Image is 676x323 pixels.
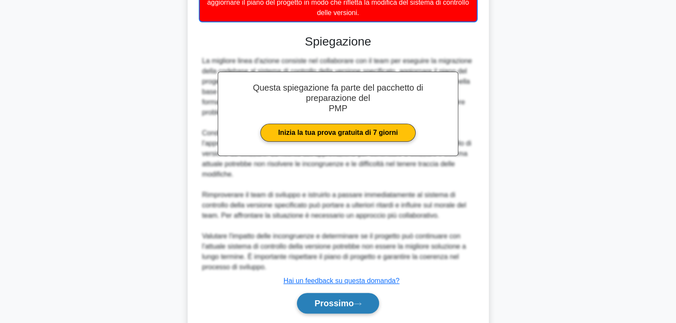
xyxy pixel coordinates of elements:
[260,124,415,142] a: Inizia la tua prova gratuita di 7 giorni
[315,299,354,308] font: Prossimo
[202,56,474,272] div: La migliore linea d'azione consiste nel collaborare con il team per eseguire la migrazione della ...
[297,293,379,314] button: Prossimo
[204,34,472,49] h3: Spiegazione
[284,277,400,284] a: Hai un feedback su questa domanda?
